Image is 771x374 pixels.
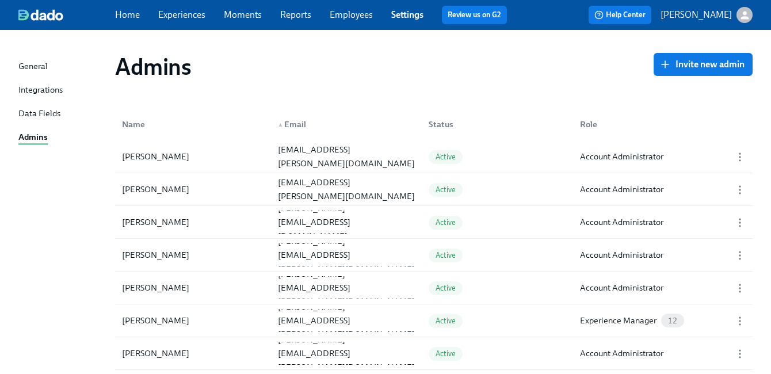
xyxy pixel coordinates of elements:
div: [PERSON_NAME][EMAIL_ADDRESS][PERSON_NAME][DOMAIN_NAME] [273,300,420,341]
div: [EMAIL_ADDRESS][PERSON_NAME][DOMAIN_NAME] [273,175,420,203]
div: Email [273,117,420,131]
div: [PERSON_NAME][EMAIL_ADDRESS][PERSON_NAME][DOMAIN_NAME] [273,333,420,374]
a: Settings [391,9,423,20]
div: [PERSON_NAME] [117,314,269,327]
div: Status [419,113,571,136]
div: Account Administrator [580,248,663,262]
span: Active [429,218,463,227]
div: Experience Manager [580,314,657,327]
span: Invite new admin [662,59,745,70]
span: Active [429,349,463,358]
a: Integrations [18,83,106,98]
div: Account Administrator [580,150,663,163]
div: Name [117,113,269,136]
a: dado [18,9,115,21]
div: [PERSON_NAME] [117,281,269,295]
div: [EMAIL_ADDRESS][PERSON_NAME][DOMAIN_NAME] [273,143,420,170]
div: [PERSON_NAME] [117,150,269,163]
div: Name [117,117,269,131]
a: Moments [224,9,262,20]
span: Active [429,185,463,194]
div: Role [571,113,722,136]
div: [PERSON_NAME] [117,215,269,229]
div: Account Administrator [580,215,663,229]
div: Account Administrator [580,346,663,360]
div: [PERSON_NAME][EMAIL_ADDRESS][PERSON_NAME][DOMAIN_NAME] [273,234,420,276]
span: Active [429,316,463,325]
div: Account Administrator [580,281,663,295]
a: Reports [280,9,311,20]
img: dado [18,9,63,21]
a: Home [115,9,140,20]
p: [PERSON_NAME] [661,9,732,21]
div: Status [424,117,571,131]
h1: Admins [115,53,192,81]
a: General [18,60,106,74]
div: Account Administrator [580,182,663,196]
div: [PERSON_NAME][EMAIL_ADDRESS][PERSON_NAME][DOMAIN_NAME] [273,267,420,308]
div: [PERSON_NAME] [117,346,269,360]
span: Active [429,284,463,292]
span: 12 [661,316,684,325]
a: Admins [18,131,106,145]
span: ▲ [278,122,284,128]
div: [PERSON_NAME] [117,182,269,196]
span: Help Center [594,9,646,21]
div: Role [575,117,722,131]
a: Employees [330,9,373,20]
div: General [18,60,48,74]
div: Admins [18,131,48,145]
button: Review us on G2 [442,6,507,24]
a: Experiences [158,9,205,20]
div: [PERSON_NAME][EMAIL_ADDRESS][DOMAIN_NAME] [273,201,420,243]
button: Invite new admin [654,53,753,76]
div: Data Fields [18,107,60,121]
div: Integrations [18,83,63,98]
span: Active [429,251,463,259]
a: Data Fields [18,107,106,121]
div: ▲Email [269,113,420,136]
span: Active [429,152,463,161]
button: [PERSON_NAME] [661,7,753,23]
button: Help Center [589,6,651,24]
div: [PERSON_NAME] [117,248,269,262]
a: Review us on G2 [448,9,501,21]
